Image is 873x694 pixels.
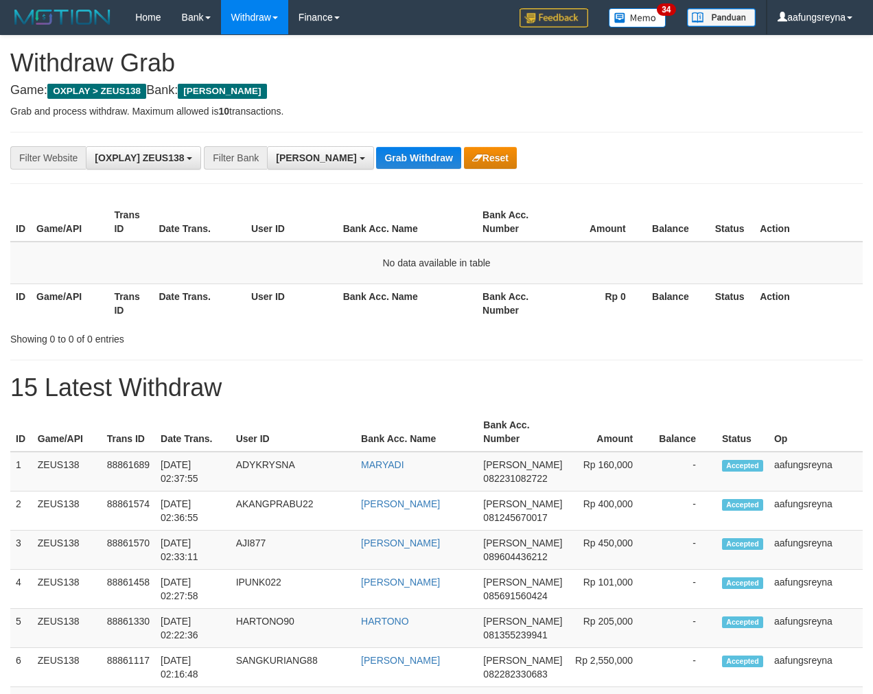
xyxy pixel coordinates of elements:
[155,491,231,531] td: [DATE] 02:36:55
[204,146,267,170] div: Filter Bank
[769,531,863,570] td: aafungsreyna
[478,413,568,452] th: Bank Acc. Number
[483,577,562,588] span: [PERSON_NAME]
[769,609,863,648] td: aafungsreyna
[32,531,102,570] td: ZEUS138
[361,537,440,548] a: [PERSON_NAME]
[10,284,31,323] th: ID
[769,570,863,609] td: aafungsreyna
[568,570,653,609] td: Rp 101,000
[483,498,562,509] span: [PERSON_NAME]
[32,570,102,609] td: ZEUS138
[361,616,409,627] a: HARTONO
[653,491,717,531] td: -
[361,577,440,588] a: [PERSON_NAME]
[155,609,231,648] td: [DATE] 02:22:36
[10,49,863,77] h1: Withdraw Grab
[483,512,547,523] span: Copy 081245670017 to clipboard
[32,648,102,687] td: ZEUS138
[10,609,32,648] td: 5
[361,459,404,470] a: MARYADI
[568,413,653,452] th: Amount
[554,284,646,323] th: Rp 0
[710,203,754,242] th: Status
[653,452,717,491] td: -
[10,491,32,531] td: 2
[568,452,653,491] td: Rp 160,000
[10,203,31,242] th: ID
[102,648,155,687] td: 88861117
[86,146,201,170] button: [OXPLAY] ZEUS138
[153,203,246,242] th: Date Trans.
[31,284,108,323] th: Game/API
[231,413,356,452] th: User ID
[483,655,562,666] span: [PERSON_NAME]
[10,452,32,491] td: 1
[102,491,155,531] td: 88861574
[10,531,32,570] td: 3
[464,147,517,169] button: Reset
[361,655,440,666] a: [PERSON_NAME]
[153,284,246,323] th: Date Trans.
[722,499,763,511] span: Accepted
[10,146,86,170] div: Filter Website
[155,648,231,687] td: [DATE] 02:16:48
[10,374,863,402] h1: 15 Latest Withdraw
[10,648,32,687] td: 6
[769,452,863,491] td: aafungsreyna
[102,452,155,491] td: 88861689
[32,609,102,648] td: ZEUS138
[653,570,717,609] td: -
[231,609,356,648] td: HARTONO90
[246,284,338,323] th: User ID
[10,570,32,609] td: 4
[554,203,646,242] th: Amount
[10,104,863,118] p: Grab and process withdraw. Maximum allowed is transactions.
[477,203,554,242] th: Bank Acc. Number
[754,203,863,242] th: Action
[231,452,356,491] td: ADYKRYSNA
[710,284,754,323] th: Status
[32,491,102,531] td: ZEUS138
[155,452,231,491] td: [DATE] 02:37:55
[155,413,231,452] th: Date Trans.
[769,413,863,452] th: Op
[361,498,440,509] a: [PERSON_NAME]
[95,152,184,163] span: [OXPLAY] ZEUS138
[356,413,478,452] th: Bank Acc. Name
[10,242,863,284] td: No data available in table
[338,203,477,242] th: Bank Acc. Name
[102,413,155,452] th: Trans ID
[10,413,32,452] th: ID
[653,609,717,648] td: -
[483,669,547,680] span: Copy 082282330683 to clipboard
[483,459,562,470] span: [PERSON_NAME]
[769,491,863,531] td: aafungsreyna
[102,570,155,609] td: 88861458
[568,609,653,648] td: Rp 205,000
[47,84,146,99] span: OXPLAY > ZEUS138
[483,590,547,601] span: Copy 085691560424 to clipboard
[376,147,461,169] button: Grab Withdraw
[108,203,153,242] th: Trans ID
[722,616,763,628] span: Accepted
[178,84,266,99] span: [PERSON_NAME]
[687,8,756,27] img: panduan.png
[647,203,710,242] th: Balance
[246,203,338,242] th: User ID
[10,7,115,27] img: MOTION_logo.png
[754,284,863,323] th: Action
[722,656,763,667] span: Accepted
[722,577,763,589] span: Accepted
[483,629,547,640] span: Copy 081355239941 to clipboard
[231,570,356,609] td: IPUNK022
[10,327,353,346] div: Showing 0 to 0 of 0 entries
[32,452,102,491] td: ZEUS138
[722,538,763,550] span: Accepted
[722,460,763,472] span: Accepted
[276,152,356,163] span: [PERSON_NAME]
[483,551,547,562] span: Copy 089604436212 to clipboard
[568,648,653,687] td: Rp 2,550,000
[108,284,153,323] th: Trans ID
[267,146,373,170] button: [PERSON_NAME]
